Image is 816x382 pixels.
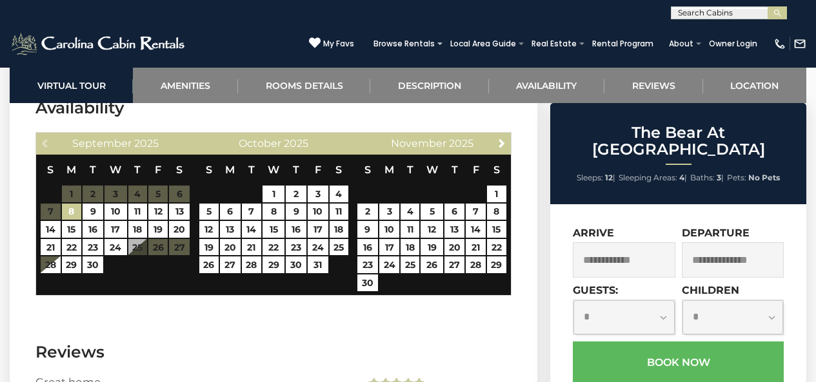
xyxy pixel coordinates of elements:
[619,169,687,186] li: |
[573,284,618,296] label: Guests:
[199,221,219,238] a: 12
[703,68,806,103] a: Location
[83,256,103,273] a: 30
[553,124,803,158] h2: The Bear At [GEOGRAPHIC_DATA]
[525,35,583,53] a: Real Estate
[220,256,241,273] a: 27
[47,164,54,176] span: Sunday
[62,256,82,273] a: 29
[487,256,506,273] a: 29
[690,173,715,182] span: Baths:
[401,239,419,256] a: 18
[586,35,660,53] a: Rental Program
[357,204,378,220] a: 2
[357,256,378,273] a: 23
[717,173,721,182] strong: 3
[286,256,306,273] a: 30
[263,239,284,256] a: 22
[308,221,328,238] a: 17
[444,204,465,220] a: 6
[62,221,82,238] a: 15
[239,137,281,149] span: October
[10,68,133,103] a: Virtual Tour
[444,256,465,273] a: 27
[330,186,348,202] a: 4
[357,221,378,238] a: 9
[176,164,183,176] span: Saturday
[128,221,147,238] a: 18
[286,239,306,256] a: 23
[169,204,190,220] a: 13
[335,164,342,176] span: Saturday
[242,256,261,273] a: 28
[330,204,348,220] a: 11
[206,164,212,176] span: Sunday
[466,256,485,273] a: 28
[148,221,168,238] a: 19
[401,256,419,273] a: 25
[10,31,188,57] img: White-1-2.png
[605,173,613,182] strong: 12
[452,164,458,176] span: Thursday
[220,221,241,238] a: 13
[466,221,485,238] a: 14
[293,164,299,176] span: Thursday
[421,221,443,238] a: 12
[682,284,739,296] label: Children
[444,239,465,256] a: 20
[489,68,604,103] a: Availability
[401,221,419,238] a: 11
[573,227,614,239] label: Arrive
[220,239,241,256] a: 20
[66,164,76,176] span: Monday
[702,35,764,53] a: Owner Login
[83,204,103,220] a: 9
[263,256,284,273] a: 29
[690,169,724,186] li: |
[364,164,371,176] span: Sunday
[449,137,473,149] span: 2025
[577,173,603,182] span: Sleeps:
[426,164,438,176] span: Wednesday
[367,35,441,53] a: Browse Rentals
[421,204,443,220] a: 5
[473,164,479,176] span: Friday
[401,204,419,220] a: 4
[323,38,354,50] span: My Favs
[308,256,328,273] a: 31
[199,204,219,220] a: 5
[134,164,141,176] span: Thursday
[466,239,485,256] a: 21
[41,239,61,256] a: 21
[407,164,413,176] span: Tuesday
[487,204,506,220] a: 8
[199,256,219,273] a: 26
[444,221,465,238] a: 13
[604,68,702,103] a: Reviews
[110,164,121,176] span: Wednesday
[220,204,241,220] a: 6
[487,221,506,238] a: 15
[169,221,190,238] a: 20
[308,204,328,220] a: 10
[497,138,507,148] span: Next
[421,256,443,273] a: 26
[391,137,446,149] span: November
[330,221,348,238] a: 18
[134,137,159,149] span: 2025
[41,256,61,273] a: 28
[679,173,684,182] strong: 4
[242,239,261,256] a: 21
[286,221,306,238] a: 16
[793,37,806,50] img: mail-regular-white.png
[444,35,522,53] a: Local Area Guide
[242,204,261,220] a: 7
[128,204,147,220] a: 11
[263,186,284,202] a: 1
[133,68,237,103] a: Amenities
[487,239,506,256] a: 22
[370,68,488,103] a: Description
[357,239,378,256] a: 16
[748,173,780,182] strong: No Pets
[487,186,506,202] a: 1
